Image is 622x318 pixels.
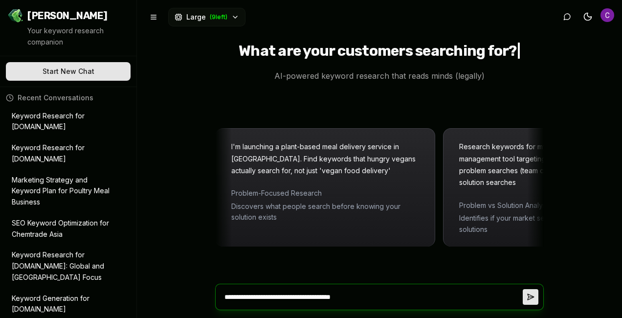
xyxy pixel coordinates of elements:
p: Keyword Generation for [DOMAIN_NAME] [12,293,111,316]
button: Keyword Research for [DOMAIN_NAME]: Global and [GEOGRAPHIC_DATA] Focus [6,246,131,287]
span: [PERSON_NAME] [27,9,108,23]
span: Recent Conversations [18,93,93,103]
button: Marketing Strategy and Keyword Plan for Poultry Meal Business [6,171,131,212]
button: Open user button [600,8,614,22]
button: Start New Chat [6,62,131,81]
img: Chemtrade Asia Administrator [600,8,614,22]
p: Your keyword research companion [27,25,129,48]
span: | [517,42,520,60]
span: Start New Chat [43,67,94,76]
button: Keyword Research for [DOMAIN_NAME] [6,107,131,137]
button: Keyword Research for [DOMAIN_NAME] [6,138,131,169]
span: ( 9 left) [210,13,227,21]
button: SEO Keyword Optimization for Chemtrade Asia [6,214,131,244]
p: SEO Keyword Optimization for Chemtrade Asia [12,218,111,240]
p: AI-powered keyword research that reads minds (legally) [267,69,492,82]
p: Keyword Research for [DOMAIN_NAME]: Global and [GEOGRAPHIC_DATA] Focus [12,250,111,283]
span: I'm launching a plant-based meal delivery service in [GEOGRAPHIC_DATA]. Find keywords that hungry... [235,142,420,175]
span: Large [186,12,206,22]
span: Problem-Focused Research [235,188,423,199]
img: Jello SEO Logo [8,8,23,23]
h1: What are your customers searching for? [239,42,520,62]
p: Marketing Strategy and Keyword Plan for Poultry Meal Business [12,175,111,208]
p: Keyword Research for [DOMAIN_NAME] [12,111,111,133]
button: Large(9left) [168,8,245,26]
p: Keyword Research for [DOMAIN_NAME] [12,142,111,165]
span: Discovers what people search before knowing your solution exists [235,201,423,223]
